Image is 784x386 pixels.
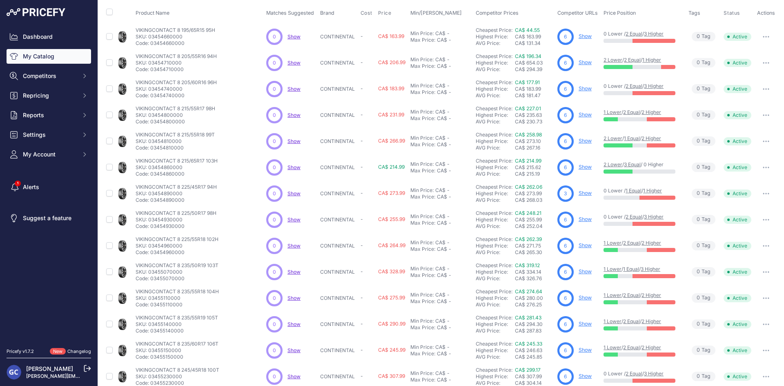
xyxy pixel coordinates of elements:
[515,138,541,144] span: CA$ 273.10
[692,110,715,120] span: Tag
[361,112,363,118] span: -
[437,115,447,122] div: CA$
[644,83,664,89] a: 3 Higher
[361,59,363,65] span: -
[476,367,512,373] a: Cheapest Price:
[410,63,435,69] div: Max Price:
[604,318,621,324] a: 1 Lower
[515,40,554,47] div: CA$ 131.34
[697,85,700,93] span: 0
[266,10,314,16] span: Matches Suggested
[515,184,542,190] a: CA$ 262.06
[476,315,512,321] a: Cheapest Price:
[557,10,598,16] span: Competitor URLs
[641,109,661,115] a: 2 Higher
[515,210,541,216] a: CA$ 248.21
[604,135,680,142] p: / /
[476,190,515,197] div: Highest Price:
[447,89,451,96] div: -
[287,269,301,275] a: Show
[641,240,661,246] a: 2 Higher
[579,268,592,274] a: Show
[692,215,715,224] span: Tag
[515,66,554,73] div: CA$ 294.39
[67,348,91,354] a: Changelog
[515,33,541,40] span: CA$ 163.99
[692,163,715,172] span: Tag
[287,190,301,196] span: Show
[564,190,567,197] span: 3
[136,145,215,151] p: Code: 03454810000
[26,373,192,379] a: [PERSON_NAME][EMAIL_ADDRESS][PERSON_NAME][DOMAIN_NAME]
[287,60,301,66] span: Show
[641,135,661,141] a: 2 Higher
[7,211,91,225] a: Suggest a feature
[136,132,215,138] p: VIKINGCONTACT 8 215/55R18 99T
[445,187,450,194] div: -
[476,288,512,295] a: Cheapest Price:
[626,83,642,89] a: 2 Equal
[136,184,217,190] p: VIKINGCONTACT 8 225/45R17 94H
[515,60,543,66] span: CA$ 654.03
[604,187,680,194] p: 0 Lower / /
[626,187,641,194] a: 1 Equal
[435,187,445,194] div: CA$
[515,262,540,268] a: CA$ 319.12
[445,109,450,115] div: -
[435,30,445,37] div: CA$
[273,33,276,40] span: 0
[604,344,621,350] a: 1 Lower
[697,33,700,40] span: 0
[724,10,740,16] span: Status
[564,138,567,145] span: 6
[604,135,622,141] a: 2 Lower
[476,262,512,268] a: Cheapest Price:
[136,79,217,86] p: VIKINGCONTACT 8 205/60R16 96H
[7,127,91,142] button: Settings
[447,37,451,43] div: -
[624,57,641,63] a: 2 Equal
[410,167,435,174] div: Max Price:
[724,33,751,41] span: Active
[579,347,592,353] a: Show
[23,131,76,139] span: Settings
[136,171,218,177] p: Code: 03454860000
[579,190,592,196] a: Show
[23,72,76,80] span: Competitors
[476,105,512,112] a: Cheapest Price:
[579,85,592,91] a: Show
[641,292,661,298] a: 2 Higher
[26,365,73,372] a: [PERSON_NAME]
[287,295,301,301] a: Show
[136,40,215,47] p: Code: 03454660000
[604,240,621,246] a: 1 Lower
[724,85,751,93] span: Active
[7,49,91,64] a: My Catalog
[7,180,91,194] a: Alerts
[136,197,217,203] p: Code: 03454890000
[476,79,512,85] a: Cheapest Price:
[515,236,542,242] a: CA$ 262.39
[361,10,374,16] button: Cost
[287,216,301,223] a: Show
[604,292,621,298] a: 1 Lower
[623,109,640,115] a: 2 Equal
[287,347,301,353] span: Show
[273,59,276,67] span: 0
[378,138,405,144] span: CA$ 266.99
[136,138,215,145] p: SKU: 03454810000
[7,29,91,338] nav: Sidebar
[7,147,91,162] button: My Account
[437,167,447,174] div: CA$
[476,341,512,347] a: Cheapest Price:
[724,59,751,67] span: Active
[641,344,661,350] a: 2 Higher
[378,59,405,65] span: CA$ 206.99
[435,109,445,115] div: CA$
[445,83,450,89] div: -
[697,111,700,119] span: 0
[136,53,217,60] p: VIKINGCONTACT 8 205/55R16 94H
